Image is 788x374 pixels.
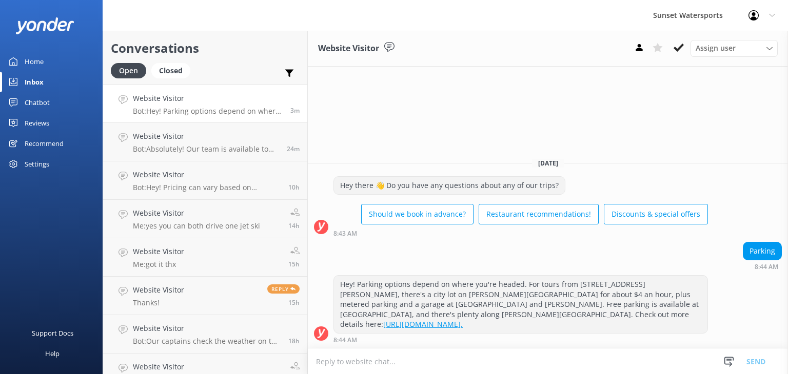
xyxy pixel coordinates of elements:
[111,38,300,58] h2: Conversations
[133,323,281,334] h4: Website Visitor
[15,17,74,34] img: yonder-white-logo.png
[333,231,357,237] strong: 8:43 AM
[103,161,307,200] a: Website VisitorBot:Hey! Pricing can vary based on availability and seasonality. If you're seeing ...
[288,260,300,268] span: Aug 29 2025 04:16pm (UTC -05:00) America/Cancun
[333,230,708,237] div: Aug 30 2025 07:43am (UTC -05:00) America/Cancun
[287,144,300,153] span: Aug 30 2025 07:23am (UTC -05:00) America/Cancun
[361,204,474,224] button: Should we book in advance?
[25,51,44,72] div: Home
[743,242,781,260] div: Parking
[755,264,778,270] strong: 8:44 AM
[133,183,281,192] p: Bot: Hey! Pricing can vary based on availability and seasonality. If you're seeing a different pr...
[383,319,463,329] a: [URL][DOMAIN_NAME].
[111,65,151,76] a: Open
[133,144,279,154] p: Bot: Absolutely! Our team is available to chat from 8am to 8pm. You can also give us a call at [P...
[25,92,50,113] div: Chatbot
[288,298,300,307] span: Aug 29 2025 03:48pm (UTC -05:00) America/Cancun
[151,63,190,78] div: Closed
[691,40,778,56] div: Assign User
[133,221,260,231] p: Me: yes you can both drive one jet ski
[151,65,195,76] a: Closed
[25,133,64,154] div: Recommend
[25,154,49,174] div: Settings
[133,207,260,219] h4: Website Visitor
[696,43,736,54] span: Assign user
[103,200,307,238] a: Website VisitorMe:yes you can both drive one jet ski14h
[604,204,708,224] button: Discounts & special offers
[133,361,272,372] h4: Website Visitor
[45,343,60,364] div: Help
[333,336,708,343] div: Aug 30 2025 07:44am (UTC -05:00) America/Cancun
[743,263,782,270] div: Aug 30 2025 07:44am (UTC -05:00) America/Cancun
[318,42,379,55] h3: Website Visitor
[133,169,281,180] h4: Website Visitor
[111,63,146,78] div: Open
[103,123,307,161] a: Website VisitorBot:Absolutely! Our team is available to chat from 8am to 8pm. You can also give u...
[133,246,184,257] h4: Website Visitor
[267,284,300,294] span: Reply
[133,131,279,142] h4: Website Visitor
[103,315,307,354] a: Website VisitorBot:Our captains check the weather on the day of your trip. If conditions are unsa...
[133,107,283,116] p: Bot: Hey! Parking options depend on where you're headed. For tours from [STREET_ADDRESS][PERSON_N...
[334,276,707,333] div: Hey! Parking options depend on where you're headed. For tours from [STREET_ADDRESS][PERSON_NAME],...
[288,337,300,345] span: Aug 29 2025 01:12pm (UTC -05:00) America/Cancun
[288,183,300,192] span: Aug 29 2025 09:35pm (UTC -05:00) America/Cancun
[103,85,307,123] a: Website VisitorBot:Hey! Parking options depend on where you're headed. For tours from [STREET_ADD...
[334,177,565,194] div: Hey there 👋 Do you have any questions about any of our trips?
[479,204,599,224] button: Restaurant recommendations!
[25,113,49,133] div: Reviews
[133,260,184,269] p: Me: got it thx
[103,238,307,277] a: Website VisitorMe:got it thx15h
[133,337,281,346] p: Bot: Our captains check the weather on the day of your trip. If conditions are unsafe, the trip w...
[288,221,300,230] span: Aug 29 2025 05:17pm (UTC -05:00) America/Cancun
[32,323,73,343] div: Support Docs
[133,93,283,104] h4: Website Visitor
[532,159,564,168] span: [DATE]
[333,337,357,343] strong: 8:44 AM
[133,284,184,296] h4: Website Visitor
[290,106,300,115] span: Aug 30 2025 07:44am (UTC -05:00) America/Cancun
[25,72,44,92] div: Inbox
[103,277,307,315] a: Website VisitorThanks!Reply15h
[133,298,184,307] p: Thanks!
